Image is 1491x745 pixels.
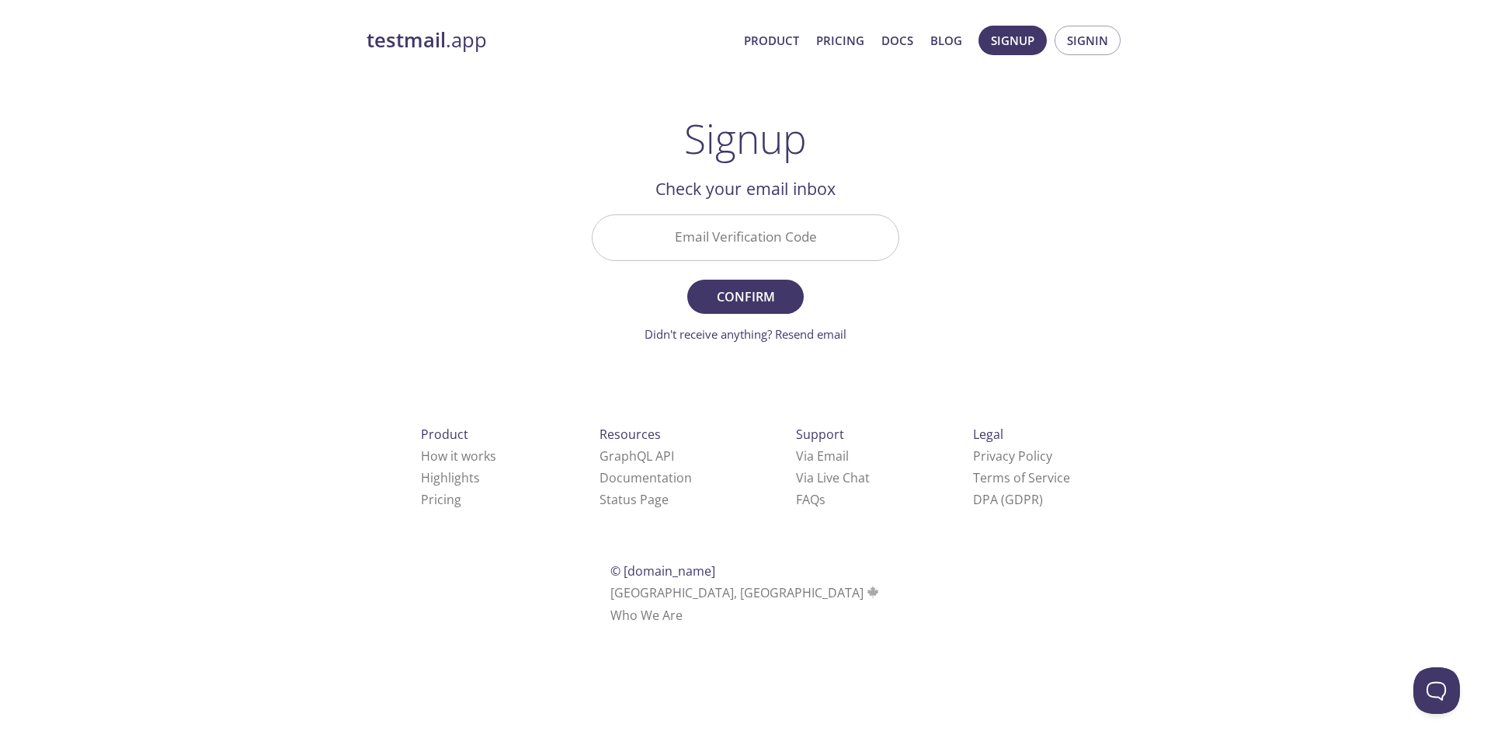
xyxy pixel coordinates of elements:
a: Highlights [421,469,480,486]
a: Didn't receive anything? Resend email [645,326,846,342]
span: Signup [991,30,1034,50]
a: Who We Are [610,607,683,624]
span: © [DOMAIN_NAME] [610,562,715,580]
span: Product [421,426,468,443]
span: [GEOGRAPHIC_DATA], [GEOGRAPHIC_DATA] [610,584,881,601]
a: DPA (GDPR) [973,491,1043,508]
a: Privacy Policy [973,447,1052,465]
a: Status Page [600,491,669,508]
a: Via Email [796,447,849,465]
a: Via Live Chat [796,469,870,486]
button: Signup [978,26,1047,55]
span: Confirm [704,286,787,308]
a: GraphQL API [600,447,674,465]
button: Signin [1055,26,1121,55]
span: Support [796,426,844,443]
h2: Check your email inbox [592,176,899,202]
h1: Signup [684,115,807,162]
a: Docs [881,30,913,50]
a: How it works [421,447,496,465]
a: Product [744,30,799,50]
span: Legal [973,426,1003,443]
span: Resources [600,426,661,443]
a: Documentation [600,469,692,486]
a: Pricing [421,491,461,508]
a: Blog [930,30,962,50]
a: Terms of Service [973,469,1070,486]
span: s [819,491,825,508]
a: FAQ [796,491,825,508]
a: testmail.app [367,27,732,54]
iframe: Help Scout Beacon - Open [1413,667,1460,714]
strong: testmail [367,26,446,54]
span: Signin [1067,30,1108,50]
a: Pricing [816,30,864,50]
button: Confirm [687,280,804,314]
